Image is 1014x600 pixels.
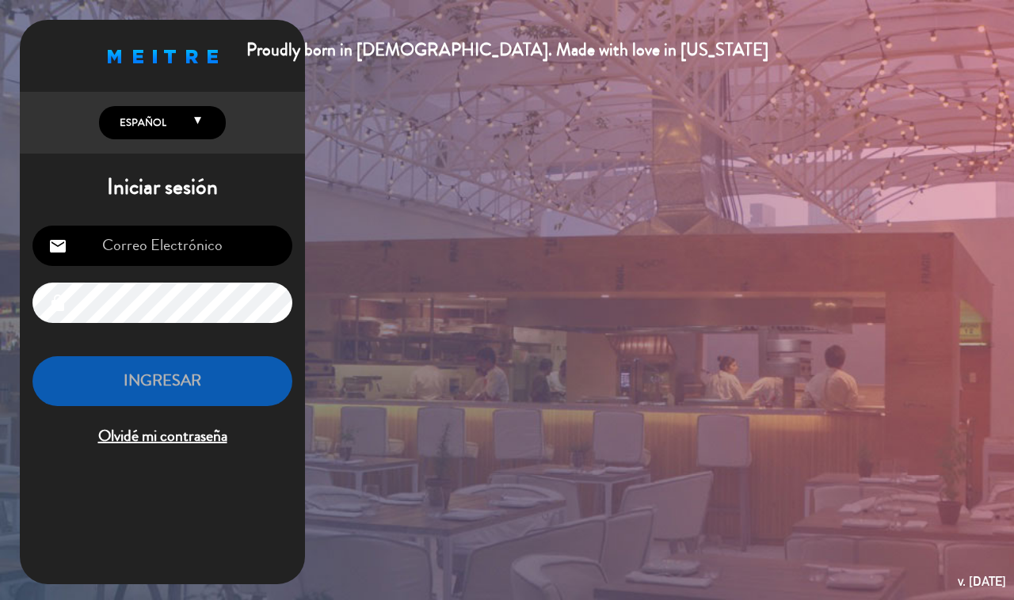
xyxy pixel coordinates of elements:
i: lock [48,294,67,313]
button: INGRESAR [32,356,292,406]
i: email [48,237,67,256]
span: Español [116,115,166,131]
input: Correo Electrónico [32,226,292,266]
span: Olvidé mi contraseña [32,423,292,450]
div: v. [DATE] [958,571,1006,592]
h1: Iniciar sesión [20,174,305,201]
